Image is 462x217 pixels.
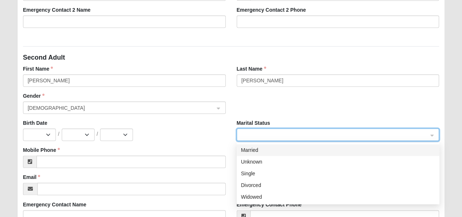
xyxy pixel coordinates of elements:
label: Mobile Phone [23,146,60,154]
label: Emergency Contact 2 Phone [237,6,306,14]
label: Birth Date [23,119,47,127]
div: Unknown [241,158,435,166]
label: First Name [23,65,53,72]
div: Single [241,169,435,177]
label: Email [23,173,40,181]
div: Divorced [241,181,435,189]
div: Divorced [237,179,439,191]
div: Widowed [237,191,439,203]
span: / [58,130,60,138]
div: Married [237,144,439,156]
div: Widowed [241,193,435,201]
span: Male [28,104,214,112]
label: Marital Status [237,119,270,127]
label: Emergency Contact Phone [237,201,302,208]
h4: Second Adult [23,54,439,62]
div: Single [237,168,439,179]
div: Unknown [237,156,439,168]
label: Last Name [237,65,266,72]
label: Gender [23,92,45,100]
label: Emergency Contact 2 Name [23,6,91,14]
span: / [97,130,98,138]
label: Emergency Contact Name [23,201,87,208]
div: Married [241,146,435,154]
